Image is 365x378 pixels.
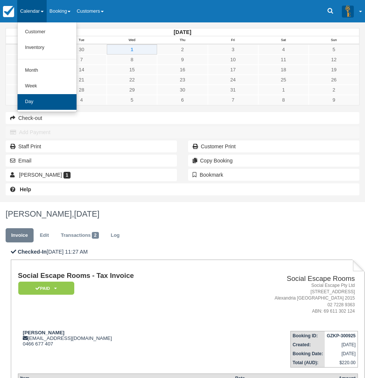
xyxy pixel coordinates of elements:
a: 19 [309,65,359,75]
a: 4 [56,95,107,105]
a: 14 [56,65,107,75]
ul: Calendar [17,22,77,112]
a: 8 [107,55,157,65]
th: Fri [208,36,258,44]
th: Tue [56,36,107,44]
th: Sun [309,36,359,44]
a: Log [105,228,125,243]
h1: [PERSON_NAME], [6,210,359,219]
td: [DATE] [325,349,358,358]
em: Paid [18,282,74,295]
a: 6 [6,55,56,65]
th: Total (AUD): [291,358,325,368]
a: Help [6,183,359,195]
th: Booking ID: [291,331,325,340]
a: 31 [208,85,258,95]
h2: Social Escape Rooms [216,275,355,283]
a: 17 [208,65,258,75]
a: Staff Print [6,140,177,152]
a: 29 [6,44,56,55]
a: 5 [309,44,359,55]
button: Add Payment [6,126,359,138]
a: 22 [107,75,157,85]
a: 16 [157,65,208,75]
th: Wed [107,36,157,44]
a: 15 [107,65,157,75]
b: Checked-In [18,249,47,255]
a: Paid [18,281,72,295]
img: checkfront-main-nav-mini-logo.png [3,6,14,17]
a: 9 [309,95,359,105]
a: 3 [208,44,258,55]
th: Booking Date: [291,349,325,358]
a: 18 [258,65,309,75]
p: [DATE] 11:27 AM [11,248,365,256]
a: 20 [6,75,56,85]
h1: Social Escape Rooms - Tax Invoice [18,272,213,280]
span: 2 [92,232,99,239]
a: 30 [157,85,208,95]
img: A3 [342,5,354,17]
a: 1 [258,85,309,95]
td: [DATE] [325,340,358,349]
a: 12 [309,55,359,65]
a: 2 [157,44,208,55]
th: Thu [157,36,208,44]
a: Transactions2 [55,228,104,243]
strong: GZKP-300925 [327,333,355,338]
a: 28 [56,85,107,95]
span: [PERSON_NAME] [19,172,62,178]
a: Invoice [6,228,34,243]
button: Email [6,155,177,167]
button: Copy Booking [188,155,359,167]
a: 8 [258,95,309,105]
a: 26 [309,75,359,85]
a: Customer Print [188,140,359,152]
a: 29 [107,85,157,95]
button: Check-out [6,112,359,124]
a: Inventory [18,40,77,56]
a: 1 [107,44,157,55]
a: Week [18,78,77,94]
strong: [DATE] [174,29,191,35]
a: 11 [258,55,309,65]
a: [PERSON_NAME] 1 [6,169,177,181]
td: $220.00 [325,358,358,368]
a: 7 [56,55,107,65]
a: 30 [56,44,107,55]
b: Help [20,186,31,192]
a: 3 [6,95,56,105]
th: Sat [258,36,309,44]
a: 23 [157,75,208,85]
address: Social Escape Pty Ltd [STREET_ADDRESS] Alexandria [GEOGRAPHIC_DATA] 2015 02 7228 9363 ABN: 69 611... [216,282,355,315]
a: 2 [309,85,359,95]
a: Day [18,94,77,110]
a: 7 [208,95,258,105]
a: Edit [34,228,54,243]
div: [EMAIL_ADDRESS][DOMAIN_NAME] 0466 677 407 [18,330,213,347]
a: Customer [18,24,77,40]
a: 9 [157,55,208,65]
a: 6 [157,95,208,105]
a: 10 [208,55,258,65]
button: Bookmark [188,169,359,181]
strong: [PERSON_NAME] [23,330,65,335]
span: [DATE] [74,209,99,219]
a: 27 [6,85,56,95]
th: Created: [291,340,325,349]
a: 5 [107,95,157,105]
a: 4 [258,44,309,55]
a: 21 [56,75,107,85]
a: 25 [258,75,309,85]
a: 24 [208,75,258,85]
a: Month [18,63,77,78]
span: 1 [63,172,71,179]
a: 13 [6,65,56,75]
th: Mon [6,36,56,44]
